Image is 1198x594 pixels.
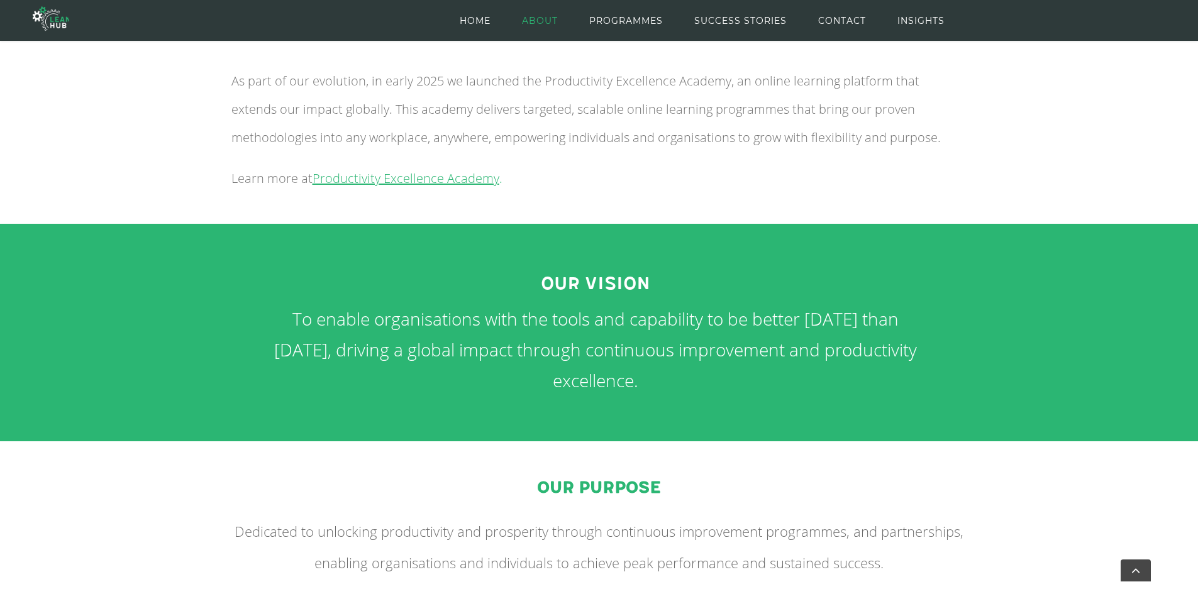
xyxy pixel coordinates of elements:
[269,273,921,295] h1: Our VISION
[231,72,941,146] span: As part of our evolution, in early 2025 we launched the Productivity Excellence Academy, an onlin...
[269,273,921,396] div: Page 8
[235,522,963,572] span: Dedicated to unlocking productivity and prosperity through continuous improvement programmes, and...
[313,170,499,187] span: Productivity Excellence Academy
[33,1,69,36] img: The Lean Hub | Optimising productivity with Lean Logo
[313,170,502,187] a: Productivity Excellence Academy.
[537,478,661,498] span: Our Purpose
[269,304,921,396] p: To enable organisations with the tools and capability to be better [DATE] than [DATE], driving a ...
[231,170,502,187] span: Learn more at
